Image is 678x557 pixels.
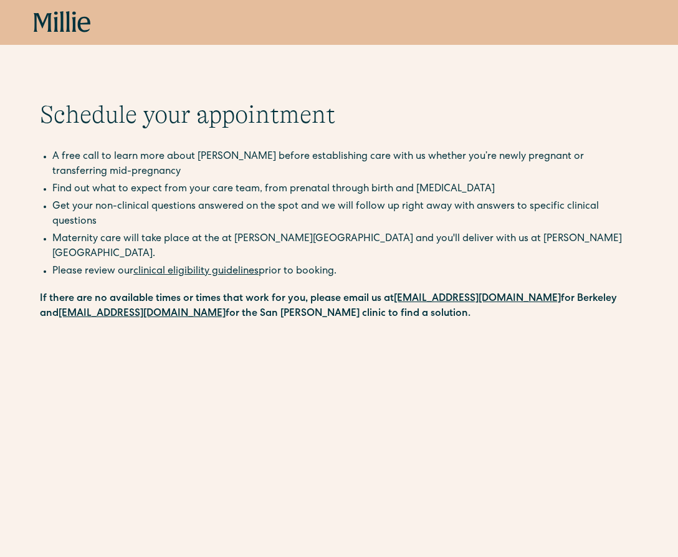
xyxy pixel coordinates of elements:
li: A free call to learn more about [PERSON_NAME] before establishing care with us whether you’re new... [52,150,638,179]
li: Please review our prior to booking. [52,264,638,279]
strong: for the San [PERSON_NAME] clinic to find a solution. [226,309,470,319]
a: [EMAIL_ADDRESS][DOMAIN_NAME] [394,294,561,304]
h1: Schedule your appointment [40,100,638,130]
strong: If there are no available times or times that work for you, please email us at [40,294,394,304]
a: [EMAIL_ADDRESS][DOMAIN_NAME] [59,309,226,319]
a: clinical eligibility guidelines [133,267,259,277]
li: Find out what to expect from your care team, from prenatal through birth and [MEDICAL_DATA] [52,182,638,197]
li: Get your non-clinical questions answered on the spot and we will follow up right away with answer... [52,199,638,229]
li: Maternity care will take place at the at [PERSON_NAME][GEOGRAPHIC_DATA] and you'll deliver with u... [52,232,638,262]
